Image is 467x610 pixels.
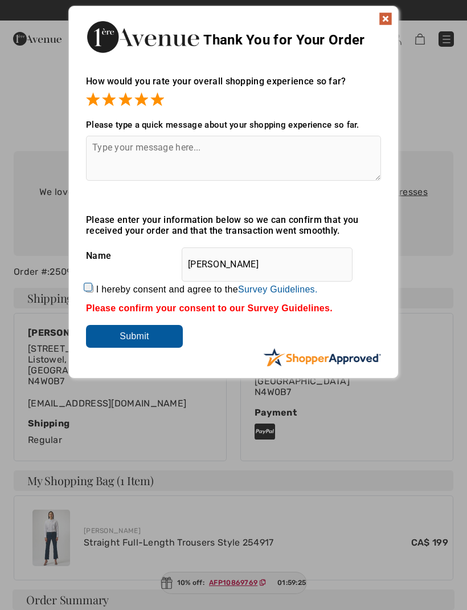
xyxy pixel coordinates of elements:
img: x [379,12,392,26]
img: Thank You for Your Order [86,18,200,56]
div: Please type a quick message about your shopping experience so far. [86,120,381,130]
span: Thank You for Your Order [203,32,364,48]
label: I hereby consent and agree to the [96,284,318,295]
div: Please enter your information below so we can confirm that you received your order and that the t... [86,214,381,236]
div: Name [86,242,381,270]
a: Survey Guidelines. [238,284,318,294]
div: Please confirm your consent to our Survey Guidelines. [86,303,381,314]
input: Submit [86,325,183,348]
div: How would you rate your overall shopping experience so far? [86,64,381,108]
